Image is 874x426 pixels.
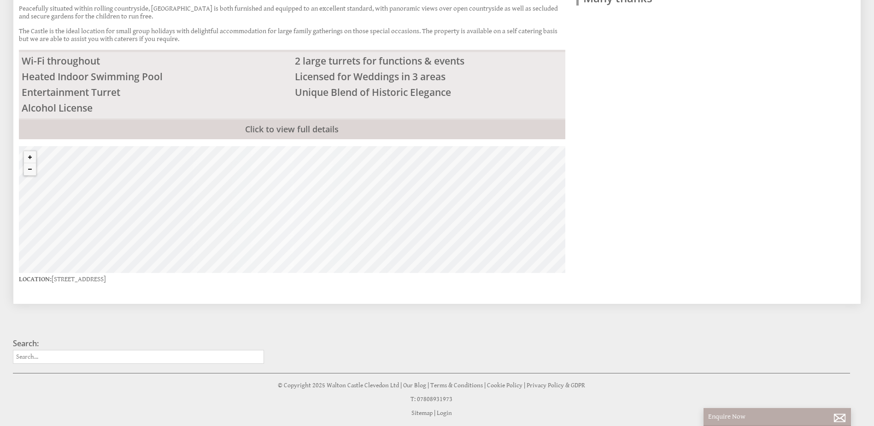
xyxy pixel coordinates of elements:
strong: Location: [19,275,52,283]
li: Entertainment Turret [19,84,292,100]
p: [STREET_ADDRESS] [19,273,565,285]
li: Licensed for Weddings in 3 areas [292,69,565,84]
a: Privacy Policy & GDPR [527,382,585,389]
p: Peacefully situated within rolling countryside, [GEOGRAPHIC_DATA] is both furnished and equipped ... [19,5,565,20]
a: Sitemap [411,409,433,417]
input: Search... [13,350,264,364]
a: Our Blog [403,382,426,389]
span: | [434,409,435,417]
span: | [484,382,486,389]
button: Zoom out [24,163,36,175]
a: Login [437,409,452,417]
li: 2 large turrets for functions & events [292,53,565,69]
a: Cookie Policy [487,382,522,389]
p: The Castle is the ideal location for small group holidays with delightful accommodation for large... [19,27,565,43]
a: Click to view full details [19,118,565,139]
h3: Search: [13,338,264,349]
button: Zoom in [24,151,36,163]
li: Unique Blend of Historic Elegance [292,84,565,100]
li: Alcohol License [19,100,292,116]
a: © Copyright 2025 Walton Castle Clevedon Ltd [278,382,399,389]
li: Heated Indoor Swimming Pool [19,69,292,84]
a: Terms & Conditions [430,382,483,389]
a: T: 07808931973 [411,396,452,403]
li: Wi-Fi throughout [19,53,292,69]
span: | [400,382,402,389]
p: Enquire Now [708,413,846,420]
span: | [428,382,429,389]
span: | [524,382,525,389]
canvas: Map [19,146,565,273]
